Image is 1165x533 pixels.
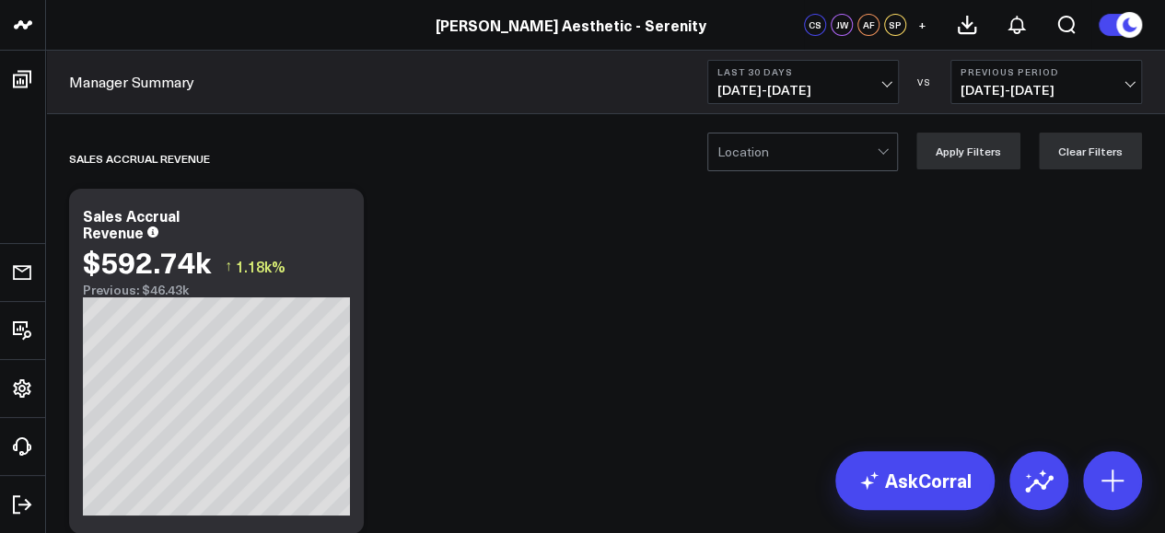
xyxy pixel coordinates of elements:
[884,14,906,36] div: SP
[717,66,889,77] b: Last 30 Days
[717,83,889,98] span: [DATE] - [DATE]
[908,76,941,87] div: VS
[911,14,933,36] button: +
[857,14,880,36] div: AF
[918,18,926,31] span: +
[916,133,1020,169] button: Apply Filters
[1039,133,1142,169] button: Clear Filters
[83,205,180,242] div: Sales Accrual Revenue
[961,66,1132,77] b: Previous Period
[831,14,853,36] div: JW
[236,256,285,276] span: 1.18k%
[69,137,210,180] div: Sales Accrual Revenue
[83,245,211,278] div: $592.74k
[69,72,194,92] a: Manager Summary
[804,14,826,36] div: CS
[225,254,232,278] span: ↑
[436,15,706,35] a: [PERSON_NAME] Aesthetic - Serenity
[83,283,350,297] div: Previous: $46.43k
[707,60,899,104] button: Last 30 Days[DATE]-[DATE]
[950,60,1142,104] button: Previous Period[DATE]-[DATE]
[961,83,1132,98] span: [DATE] - [DATE]
[835,451,995,510] a: AskCorral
